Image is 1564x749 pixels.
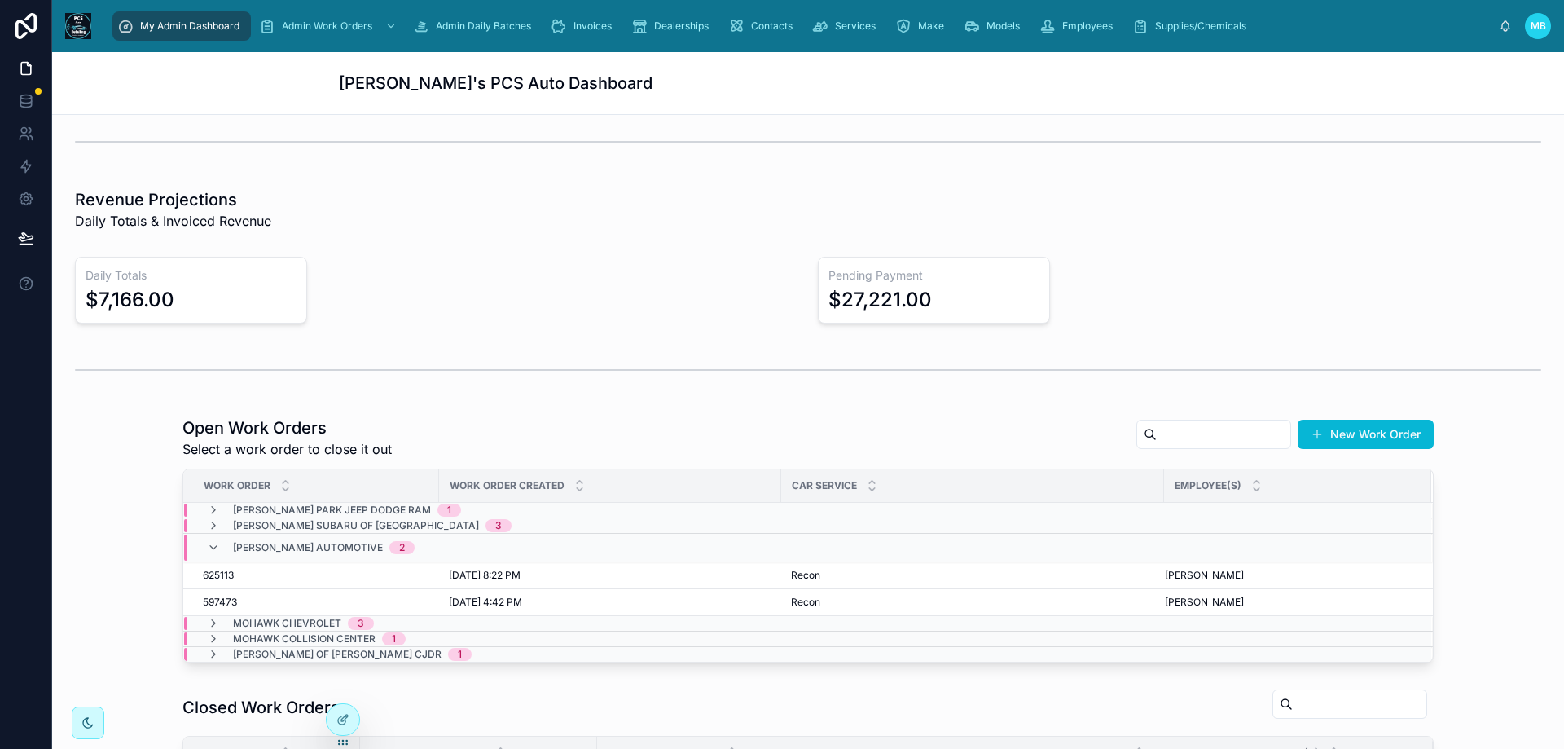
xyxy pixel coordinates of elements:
span: MB [1531,20,1546,33]
span: Recon [791,569,820,582]
span: Mohawk Chevrolet [233,617,341,630]
span: 597473 [203,596,237,609]
span: [DATE] 4:42 PM [449,596,522,609]
a: Contacts [723,11,804,41]
h3: Daily Totals [86,267,297,284]
a: 625113 [203,569,429,582]
span: Daily Totals & Invoiced Revenue [75,211,271,231]
div: 1 [458,648,462,661]
span: [PERSON_NAME] of [PERSON_NAME] CJDR [233,648,442,661]
span: Supplies/Chemicals [1155,20,1246,33]
span: Select a work order to close it out [182,439,392,459]
span: Invoices [573,20,612,33]
div: 3 [495,519,502,532]
a: Supplies/Chemicals [1127,11,1258,41]
a: Recon [791,596,1154,609]
a: 597473 [203,596,429,609]
a: Invoices [546,11,623,41]
a: Models [959,11,1031,41]
span: [PERSON_NAME] Park Jeep Dodge Ram [233,504,431,517]
div: $27,221.00 [828,287,932,313]
span: Admin Daily Batches [436,20,531,33]
a: Admin Work Orders [254,11,405,41]
a: Admin Daily Batches [408,11,543,41]
span: Contacts [751,20,793,33]
h3: Pending Payment [828,267,1039,284]
span: [PERSON_NAME] Subaru of [GEOGRAPHIC_DATA] [233,519,479,532]
span: Admin Work Orders [282,20,372,33]
span: Make [918,20,944,33]
a: [PERSON_NAME] [1165,596,1412,609]
div: $7,166.00 [86,287,174,313]
span: Car Service [792,479,857,492]
span: [PERSON_NAME] [1165,596,1244,609]
a: Services [807,11,887,41]
h1: [PERSON_NAME]'s PCS Auto Dashboard [339,72,652,95]
span: Employees [1062,20,1113,33]
a: Employees [1035,11,1124,41]
span: [PERSON_NAME] Automotive [233,541,383,554]
span: [PERSON_NAME] [1165,569,1244,582]
span: Models [986,20,1020,33]
img: App logo [65,13,91,39]
a: My Admin Dashboard [112,11,251,41]
div: 3 [358,617,364,630]
span: Mohawk Collision Center [233,632,376,645]
h1: Open Work Orders [182,416,392,439]
span: My Admin Dashboard [140,20,239,33]
div: scrollable content [104,8,1499,44]
a: [DATE] 4:42 PM [449,596,771,609]
span: 625113 [203,569,234,582]
span: Employee(s) [1175,479,1241,492]
div: 2 [399,541,405,554]
span: Recon [791,596,820,609]
a: Recon [791,569,1154,582]
a: [PERSON_NAME] [1165,569,1412,582]
span: Work Order Created [450,479,565,492]
h1: Revenue Projections [75,188,271,211]
h1: Closed Work Orders [182,696,340,719]
span: Services [835,20,876,33]
span: Dealerships [654,20,709,33]
a: Make [890,11,956,41]
a: Dealerships [626,11,720,41]
button: New Work Order [1298,420,1434,449]
div: 1 [392,632,396,645]
a: [DATE] 8:22 PM [449,569,771,582]
span: [DATE] 8:22 PM [449,569,521,582]
div: 1 [447,504,451,517]
span: Work Order [204,479,270,492]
